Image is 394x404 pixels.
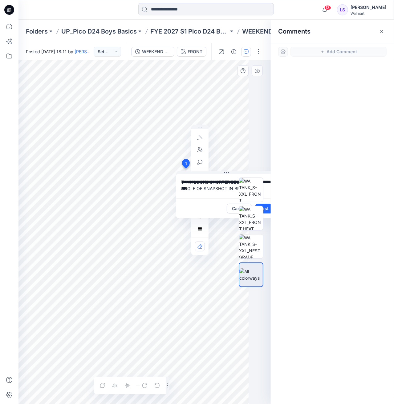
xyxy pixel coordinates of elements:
[227,204,252,214] button: Cancel
[177,47,206,57] button: FRONT
[229,47,239,57] button: Details
[26,48,94,55] span: Posted [DATE] 18:11 by
[351,4,386,11] div: [PERSON_NAME]
[239,268,263,281] img: All colorways
[185,161,187,166] span: 1
[290,47,387,57] button: Add Comment
[26,27,48,36] a: Folders
[142,48,170,55] div: WEEKEND ACADEMY STRETCH TANK
[351,11,386,16] div: Walmart
[150,27,229,36] a: FYE 2027 S1 Pico D24 Boys Basics Board
[131,47,174,57] button: WEEKEND ACADEMY STRETCH TANK
[337,4,348,15] div: LS
[239,206,263,230] img: WA TANK_S-XXL_FRONT HEAT
[188,48,202,55] div: FRONT
[239,234,263,258] img: WA TANK_S-XXL_NEST GRADE
[75,49,109,54] a: [PERSON_NAME]
[61,27,137,36] a: UP_Pico D24 Boys Basics
[242,27,320,36] p: WEEKEND ACADEMY STRETCH TANK
[324,5,331,10] span: 13
[278,28,311,35] h2: Comments
[239,178,263,202] img: WA TANK_S-XXL_FRONT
